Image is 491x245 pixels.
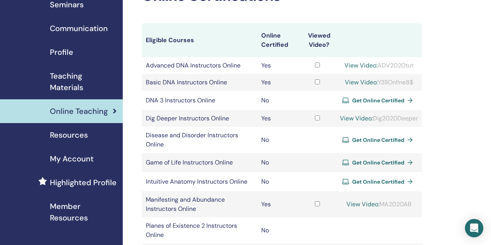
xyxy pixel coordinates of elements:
td: No [257,217,299,243]
td: No [257,172,299,191]
span: Communication [50,23,108,34]
span: Highlighted Profile [50,177,117,188]
td: Yes [257,191,299,217]
td: Game of Life Instructors Online [142,153,257,172]
span: Get Online Certified [352,159,404,166]
a: View Video: [345,78,378,86]
div: Y3SOnl!ne8$ [340,78,418,87]
th: Online Certified [257,23,299,57]
span: Profile [50,46,73,58]
div: Open Intercom Messenger [465,219,483,237]
span: Resources [50,129,88,141]
a: View Video: [344,61,377,69]
span: My Account [50,153,94,164]
td: Intuitive Anatomy Instructors Online [142,172,257,191]
div: Dig2020Deeper [340,114,418,123]
td: DNA 3 Instructors Online [142,91,257,110]
td: No [257,91,299,110]
span: Get Online Certified [352,178,404,185]
td: Advanced DNA Instructors Online [142,57,257,74]
a: Get Online Certified [342,95,416,106]
td: Yes [257,110,299,127]
td: Basic DNA Instructors Online [142,74,257,91]
a: Get Online Certified [342,134,416,146]
td: Disease and Disorder Instructors Online [142,127,257,153]
th: Viewed Video? [299,23,336,57]
div: MA2020AB [340,200,418,209]
span: Teaching Materials [50,70,117,93]
a: View Video: [340,114,373,122]
span: Get Online Certified [352,97,404,104]
td: Yes [257,57,299,74]
td: No [257,127,299,153]
td: No [257,153,299,172]
a: Get Online Certified [342,176,416,187]
th: Eligible Courses [142,23,257,57]
td: Dig Deeper Instructors Online [142,110,257,127]
td: Yes [257,74,299,91]
span: Member Resources [50,201,117,224]
div: ADV2020tut [340,61,418,70]
a: Get Online Certified [342,157,416,168]
a: View Video: [346,200,379,208]
span: Get Online Certified [352,136,404,143]
td: Planes of Existence 2 Instructors Online [142,217,257,243]
span: Online Teaching [50,105,108,117]
td: Manifesting and Abundance Instructors Online [142,191,257,217]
